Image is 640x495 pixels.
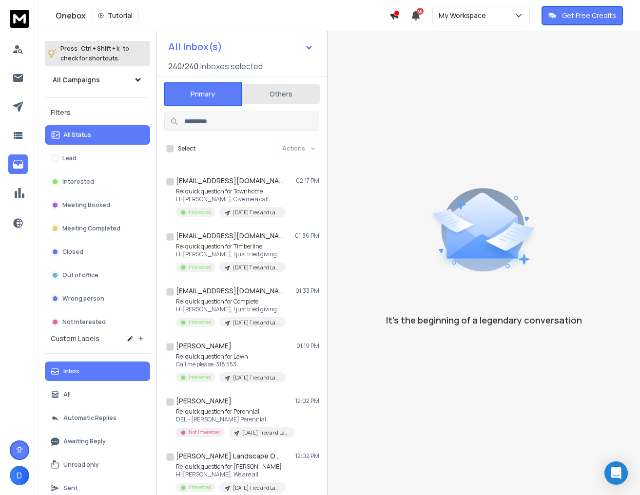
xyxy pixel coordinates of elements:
[45,70,150,90] button: All Campaigns
[242,429,289,437] p: [DATE] Tree and Landscaping
[176,416,293,423] p: DEL -- [PERSON_NAME] Perennial
[176,361,286,368] p: Call me please. 318 553
[63,391,71,399] p: All
[295,287,319,295] p: 01:33 PM
[176,286,283,296] h1: [EMAIL_ADDRESS][DOMAIN_NAME]
[62,295,104,303] p: Wrong person
[439,11,490,20] p: My Workspace
[242,83,320,105] button: Others
[45,432,150,451] button: Awaiting Reply
[295,232,319,240] p: 01:36 PM
[189,319,212,326] p: Interested
[62,201,110,209] p: Meeting Booked
[189,264,212,271] p: Interested
[53,75,100,85] h1: All Campaigns
[178,145,195,152] label: Select
[233,319,280,326] p: [DATE] Tree and Landscaping
[176,176,283,186] h1: [EMAIL_ADDRESS][DOMAIN_NAME]
[176,471,286,478] p: Hi [PERSON_NAME], We are all
[176,396,232,406] h1: [PERSON_NAME]
[63,414,116,422] p: Automatic Replies
[51,334,99,343] h3: Custom Labels
[164,82,242,106] button: Primary
[45,149,150,168] button: Lead
[62,225,120,232] p: Meeting Completed
[189,209,212,216] p: Interested
[296,177,319,185] p: 02:17 PM
[176,298,286,305] p: Re: quick question for Complete
[60,44,129,63] p: Press to check for shortcuts.
[176,231,283,241] h1: [EMAIL_ADDRESS][DOMAIN_NAME]
[45,219,150,238] button: Meeting Completed
[63,461,99,469] p: Unread only
[176,305,286,313] p: Hi [PERSON_NAME], I just tried giving
[45,266,150,285] button: Out of office
[604,461,628,485] div: Open Intercom Messenger
[62,178,94,186] p: Interested
[176,250,286,258] p: Hi [PERSON_NAME], I just tried giving
[79,43,121,54] span: Ctrl + Shift + k
[189,429,221,436] p: Not Interested
[233,484,280,492] p: [DATE] Tree and Landscaping
[45,172,150,191] button: Interested
[56,9,389,22] div: Onebox
[233,374,280,381] p: [DATE] Tree and Landscaping
[45,106,150,119] h3: Filters
[562,11,616,20] p: Get Free Credits
[10,466,29,485] button: D
[176,353,286,361] p: Re: quick question for Lawn
[176,463,286,471] p: Re: quick question for [PERSON_NAME]
[45,195,150,215] button: Meeting Booked
[45,242,150,262] button: Closed
[45,455,150,475] button: Unread only
[296,342,319,350] p: 01:19 PM
[176,188,286,195] p: Re: quick question for Townhome
[63,131,91,139] p: All Status
[176,243,286,250] p: Re: quick question for Timberline
[189,374,212,381] p: Interested
[62,248,83,256] p: Closed
[189,484,212,491] p: Interested
[233,264,280,271] p: [DATE] Tree and Landscaping
[200,60,263,72] h3: Inboxes selected
[233,209,280,216] p: [DATE] Tree and Landscaping
[160,37,321,57] button: All Inbox(s)
[295,452,319,460] p: 12:02 PM
[45,408,150,428] button: Automatic Replies
[45,312,150,332] button: Not Interested
[63,438,106,445] p: Awaiting Reply
[45,362,150,381] button: Inbox
[45,289,150,308] button: Wrong person
[62,318,106,326] p: Not Interested
[45,125,150,145] button: All Status
[386,313,582,327] p: It’s the beginning of a legendary conversation
[176,195,286,203] p: Hi [PERSON_NAME], Give me a call
[168,42,222,52] h1: All Inbox(s)
[417,8,424,15] span: 50
[45,385,150,404] button: All
[92,9,139,22] button: Tutorial
[168,60,198,72] span: 240 / 240
[176,451,283,461] h1: [PERSON_NAME] Landscape Office
[542,6,623,25] button: Get Free Credits
[62,271,98,279] p: Out of office
[63,484,78,492] p: Sent
[62,154,77,162] p: Lead
[295,397,319,405] p: 12:02 PM
[63,367,79,375] p: Inbox
[176,341,232,351] h1: [PERSON_NAME]
[176,408,293,416] p: Re: quick question for Perennial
